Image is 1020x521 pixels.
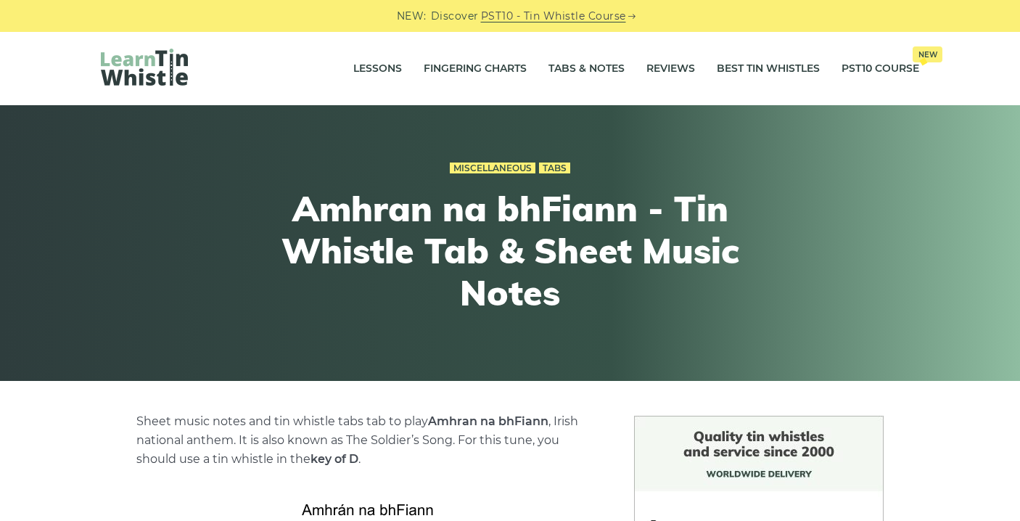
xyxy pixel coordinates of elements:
[646,51,695,87] a: Reviews
[310,452,358,466] strong: key of D
[842,51,919,87] a: PST10 CourseNew
[428,414,548,428] strong: Amhran na bhFiann
[101,49,188,86] img: LearnTinWhistle.com
[913,46,942,62] span: New
[424,51,527,87] a: Fingering Charts
[539,163,570,174] a: Tabs
[450,163,535,174] a: Miscellaneous
[136,412,599,469] p: Sheet music notes and tin whistle tabs tab to play , Irish national anthem. It is also known as T...
[548,51,625,87] a: Tabs & Notes
[243,188,777,313] h1: Amhran na bhFiann - Tin Whistle Tab & Sheet Music Notes
[353,51,402,87] a: Lessons
[717,51,820,87] a: Best Tin Whistles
